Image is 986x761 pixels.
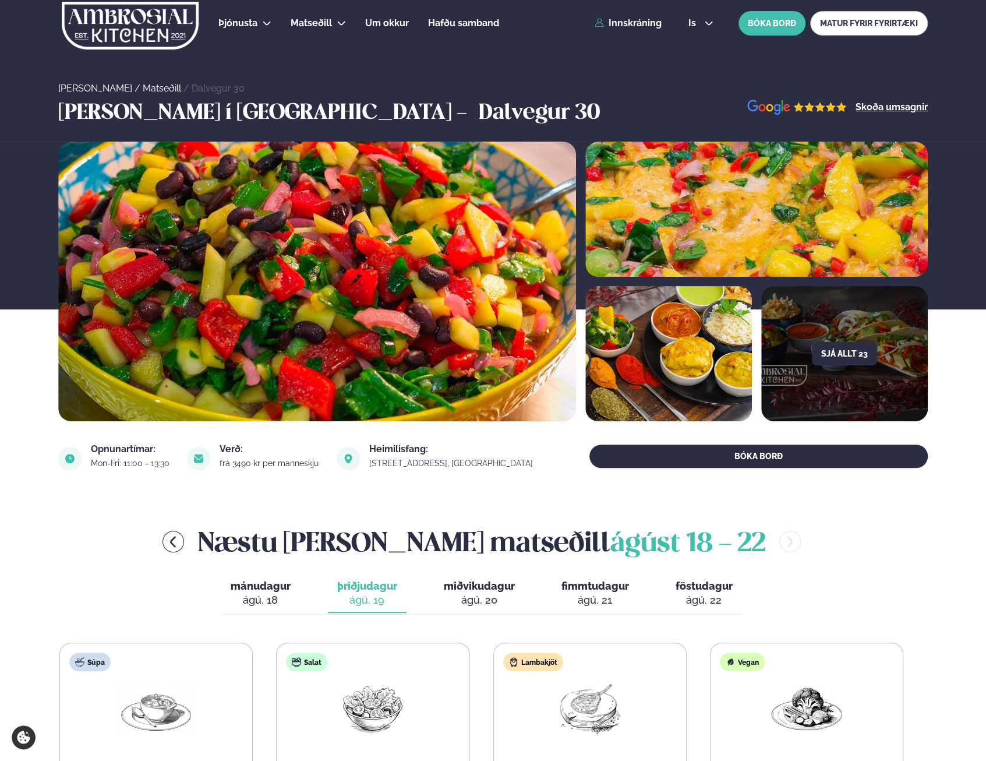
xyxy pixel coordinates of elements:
h3: Dalvegur 30 [479,100,600,128]
div: ágú. 22 [676,593,733,607]
span: miðvikudagur [444,580,515,592]
div: Verð: [220,445,322,454]
img: Vegan.png [769,681,844,735]
img: image alt [585,286,752,421]
a: link [369,456,536,470]
img: salad.svg [292,657,301,667]
span: föstudagur [676,580,733,592]
img: Salad.png [335,681,410,735]
button: Sjá allt 23 [812,342,877,365]
a: Skoða umsagnir [856,103,928,112]
h2: Næstu [PERSON_NAME] matseðill [198,523,765,561]
span: / [183,83,192,94]
div: Salat [286,653,327,671]
button: fimmtudagur ágú. 21 [552,575,638,613]
div: Opnunartímar: [91,445,173,454]
button: miðvikudagur ágú. 20 [434,575,524,613]
a: [PERSON_NAME] [58,83,132,94]
button: þriðjudagur ágú. 19 [328,575,407,613]
span: Um okkur [365,17,409,29]
button: menu-btn-right [779,531,801,552]
img: image alt [58,447,82,470]
img: Lamb-Meat.png [553,681,627,735]
a: Hafðu samband [428,16,499,30]
span: mánudagur [231,580,291,592]
button: föstudagur ágú. 22 [666,575,742,613]
a: Cookie settings [12,725,36,749]
a: Innskráning [595,18,662,29]
button: BÓKA BORÐ [738,11,805,36]
span: Þjónusta [218,17,257,29]
img: Vegan.svg [726,657,735,667]
img: image alt [337,447,360,470]
button: BÓKA BORÐ [589,445,928,468]
img: image alt [58,142,576,421]
img: Lamb.svg [509,657,518,667]
div: ágú. 19 [337,593,397,607]
span: þriðjudagur [337,580,397,592]
div: Súpa [69,653,111,671]
img: Soup.png [119,681,193,735]
a: Dalvegur 30 [192,83,245,94]
img: logo [61,2,200,50]
img: soup.svg [75,657,84,667]
a: Um okkur [365,16,409,30]
a: Þjónusta [218,16,257,30]
span: / [135,83,143,94]
h3: [PERSON_NAME] í [GEOGRAPHIC_DATA] - [58,100,473,128]
img: image alt [187,447,210,470]
span: Hafðu samband [428,17,499,29]
button: menu-btn-left [162,531,184,552]
div: frá 3490 kr per manneskju [220,459,322,468]
div: ágú. 18 [231,593,291,607]
span: fimmtudagur [561,580,629,592]
button: is [679,19,723,28]
div: ágú. 21 [561,593,629,607]
div: Mon-Fri: 11:00 - 13:30 [91,459,173,468]
span: is [688,19,699,28]
a: MATUR FYRIR FYRIRTÆKI [810,11,928,36]
div: Lambakjöt [503,653,563,671]
span: ágúst 18 - 22 [610,531,765,557]
img: image alt [585,142,928,277]
img: image alt [747,100,847,115]
a: Matseðill [291,16,332,30]
div: Vegan [720,653,765,671]
div: ágú. 20 [444,593,515,607]
a: Matseðill [143,83,181,94]
div: Heimilisfang: [369,445,536,454]
button: mánudagur ágú. 18 [221,575,300,613]
span: Matseðill [291,17,332,29]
